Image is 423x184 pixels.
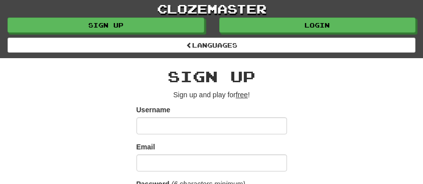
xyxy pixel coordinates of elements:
h2: Sign up [136,68,287,85]
p: Sign up and play for ! [136,90,287,100]
label: Email [136,142,155,152]
a: Login [219,18,416,33]
u: free [236,91,248,99]
a: Languages [8,38,415,53]
label: Username [136,105,171,115]
a: Sign up [8,18,204,33]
